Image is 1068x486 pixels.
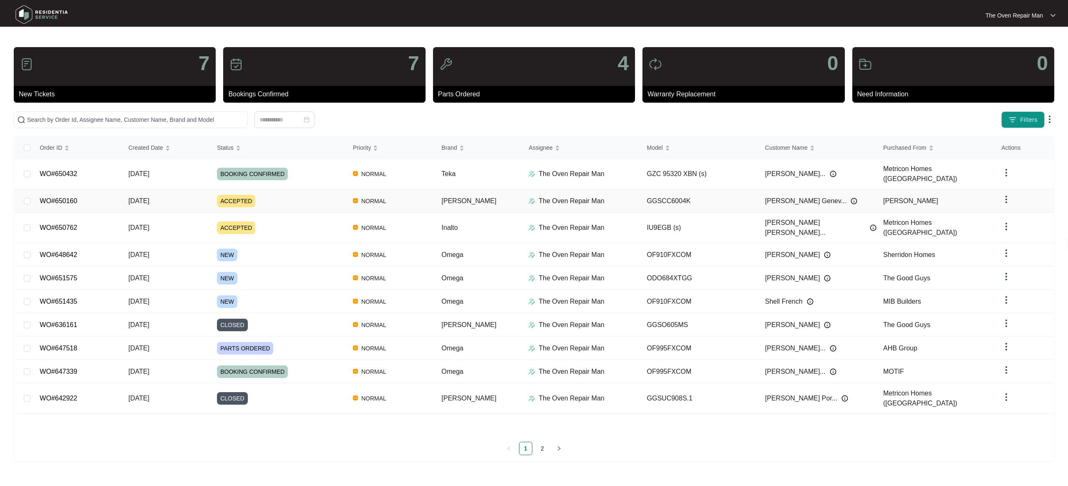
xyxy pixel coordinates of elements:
td: OF995FXCOM [640,360,758,383]
a: WO#651575 [40,274,77,282]
p: 7 [199,53,210,73]
span: [DATE] [128,395,149,402]
img: residentia service logo [13,2,71,27]
img: dropdown arrow [1050,13,1055,18]
span: [DATE] [128,321,149,328]
td: OF910FXCOM [640,243,758,267]
span: NORMAL [358,223,390,233]
span: Omega [441,251,463,258]
img: Info icon [824,275,831,282]
span: Shell French [765,297,803,307]
img: dropdown arrow [1001,342,1011,352]
span: AHB Group [883,345,917,352]
img: Info icon [830,368,836,375]
span: Omega [441,274,463,282]
p: 0 [827,53,839,73]
img: Assigner Icon [529,275,535,282]
span: Metricon Homes ([GEOGRAPHIC_DATA]) [883,219,957,236]
span: ACCEPTED [217,195,255,207]
span: [PERSON_NAME] [765,273,820,283]
img: Assigner Icon [529,368,535,375]
img: dropdown arrow [1001,318,1011,328]
span: [DATE] [128,251,149,258]
p: Warranty Replacement [647,89,844,99]
p: The Oven Repair Man [539,250,604,260]
img: Assigner Icon [529,345,535,352]
img: Assigner Icon [529,395,535,402]
th: Customer Name [758,137,877,159]
span: Purchased From [883,143,926,152]
img: dropdown arrow [1001,295,1011,305]
span: NORMAL [358,367,390,377]
span: [PERSON_NAME] [441,321,496,328]
img: Assigner Icon [529,224,535,231]
span: Priority [353,143,371,152]
span: [PERSON_NAME] [765,320,820,330]
img: dropdown arrow [1001,168,1011,178]
span: [PERSON_NAME] [441,197,496,204]
span: [PERSON_NAME] Genev... [765,196,846,206]
a: WO#650160 [40,197,77,204]
a: WO#642922 [40,395,77,402]
span: [PERSON_NAME] [765,250,820,260]
span: Omega [441,345,463,352]
span: Inalto [441,224,458,231]
span: Filters [1020,116,1038,124]
p: The Oven Repair Man [539,393,604,403]
th: Purchased From [877,137,995,159]
span: [DATE] [128,170,149,177]
img: icon [229,58,243,71]
td: OF995FXCOM [640,337,758,360]
p: 0 [1037,53,1048,73]
span: PARTS ORDERED [217,342,273,355]
span: right [557,446,562,451]
p: Bookings Confirmed [228,89,425,99]
img: Vercel Logo [353,252,358,257]
img: Info icon [870,224,877,231]
span: [DATE] [128,345,149,352]
li: Next Page [552,442,566,455]
span: [DATE] [128,368,149,375]
img: Vercel Logo [353,225,358,230]
p: The Oven Repair Man [539,273,604,283]
span: NORMAL [358,297,390,307]
img: Info icon [830,345,836,352]
td: ODO684XTGG [640,267,758,290]
a: 2 [536,442,549,455]
p: Parts Ordered [438,89,635,99]
img: dropdown arrow [1001,365,1011,375]
li: Previous Page [502,442,516,455]
span: [PERSON_NAME] [PERSON_NAME]... [765,218,866,238]
p: 7 [408,53,419,73]
span: Omega [441,368,463,375]
button: filter iconFilters [1001,111,1045,128]
img: Vercel Logo [353,198,358,203]
img: Vercel Logo [353,345,358,350]
img: Assigner Icon [529,252,535,258]
span: [PERSON_NAME]... [765,169,826,179]
img: icon [439,58,453,71]
span: NORMAL [358,250,390,260]
span: The Good Guys [883,321,930,328]
a: WO#648642 [40,251,77,258]
span: Assignee [529,143,553,152]
p: The Oven Repair Man [539,320,604,330]
th: Status [210,137,346,159]
span: NORMAL [358,169,390,179]
a: WO#647518 [40,345,77,352]
p: Need Information [857,89,1054,99]
span: Omega [441,298,463,305]
img: Assigner Icon [529,198,535,204]
span: Brand [441,143,457,152]
span: Metricon Homes ([GEOGRAPHIC_DATA]) [883,390,957,407]
th: Created Date [122,137,210,159]
span: NEW [217,295,237,308]
img: dropdown arrow [1001,248,1011,258]
td: GGSO605MS [640,313,758,337]
a: 1 [519,442,532,455]
span: BOOKING CONFIRMED [217,365,288,378]
p: The Oven Repair Man [985,11,1043,20]
span: NORMAL [358,320,390,330]
img: Vercel Logo [353,369,358,374]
